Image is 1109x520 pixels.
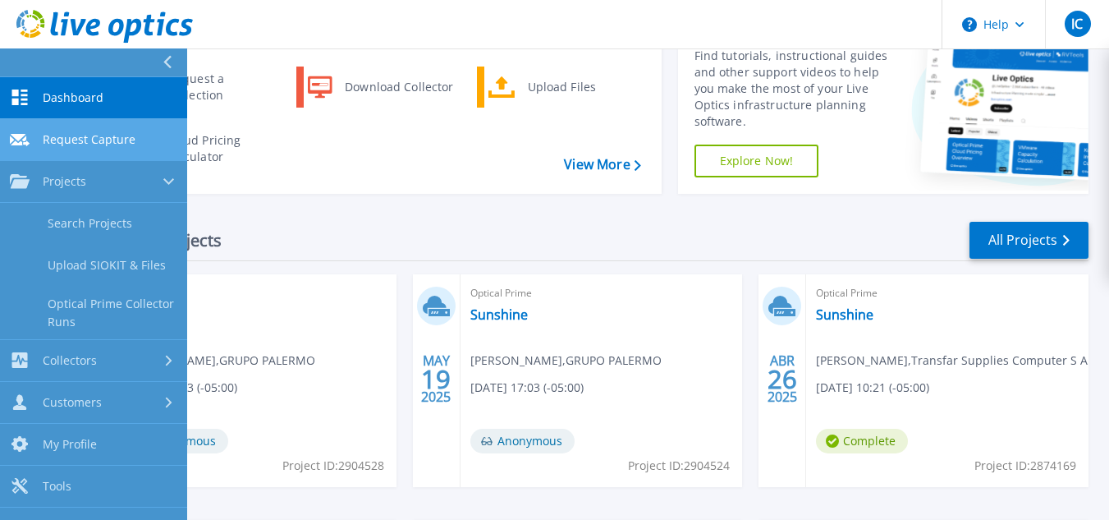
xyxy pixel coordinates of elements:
[816,429,908,453] span: Complete
[43,437,97,452] span: My Profile
[43,479,71,494] span: Tools
[43,353,97,368] span: Collectors
[43,90,103,105] span: Dashboard
[470,306,528,323] a: Sunshine
[158,132,280,165] div: Cloud Pricing Calculator
[470,429,575,453] span: Anonymous
[628,457,730,475] span: Project ID: 2904524
[520,71,641,104] div: Upload Files
[421,372,451,386] span: 19
[564,157,640,173] a: View More
[43,174,86,189] span: Projects
[694,48,899,130] div: Find tutorials, instructional guides and other support videos to help you make the most of your L...
[124,284,387,302] span: Optical Prime
[816,379,929,397] span: [DATE] 10:21 (-05:00)
[974,457,1076,475] span: Project ID: 2874169
[296,67,465,108] a: Download Collector
[767,349,798,409] div: ABR 2025
[43,132,135,147] span: Request Capture
[116,128,284,169] a: Cloud Pricing Calculator
[43,395,102,410] span: Customers
[124,352,315,370] span: [PERSON_NAME] , GRUPO PALERMO
[470,284,733,302] span: Optical Prime
[816,284,1079,302] span: Optical Prime
[477,67,645,108] a: Upload Files
[470,379,584,397] span: [DATE] 17:03 (-05:00)
[768,372,797,386] span: 26
[282,457,384,475] span: Project ID: 2904528
[160,71,280,104] div: Request a Collection
[1071,17,1083,30] span: IC
[816,352,1088,370] span: [PERSON_NAME] , Transfar Supplies Computer S A
[337,71,461,104] div: Download Collector
[470,352,662,370] span: [PERSON_NAME] , GRUPO PALERMO
[969,222,1088,259] a: All Projects
[420,349,451,409] div: MAY 2025
[816,306,873,323] a: Sunshine
[116,67,284,108] a: Request a Collection
[694,145,819,177] a: Explore Now!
